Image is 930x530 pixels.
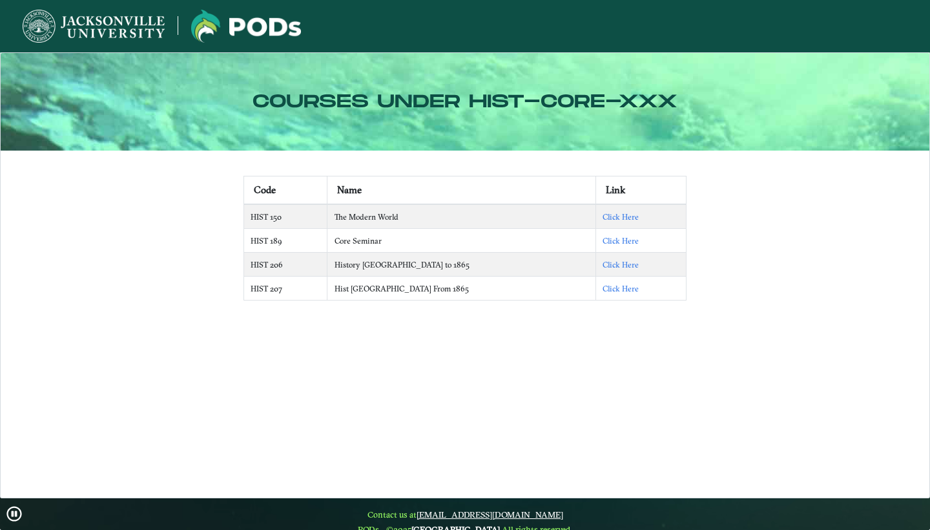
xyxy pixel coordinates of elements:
td: The Modern World [327,204,596,229]
td: HIST 207 [243,277,327,301]
a: [EMAIL_ADDRESS][DOMAIN_NAME] [417,509,563,520]
a: Click Here [603,284,639,293]
h2: Courses under hist-core-xxx [12,91,918,113]
a: Click Here [603,212,639,222]
img: Jacksonville University logo [23,10,165,43]
th: Link [595,176,686,204]
img: Jacksonville University logo [191,10,301,43]
th: Name [327,176,596,204]
td: Hist [GEOGRAPHIC_DATA] From 1865 [327,277,596,301]
td: History [GEOGRAPHIC_DATA] to 1865 [327,253,596,277]
td: Core Seminar [327,229,596,253]
td: HIST 206 [243,253,327,277]
a: Click Here [603,236,639,246]
th: Code [243,176,327,204]
td: HIST 189 [243,229,327,253]
td: HIST 150 [243,204,327,229]
a: Click Here [603,260,639,270]
span: Contact us at [358,509,572,520]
